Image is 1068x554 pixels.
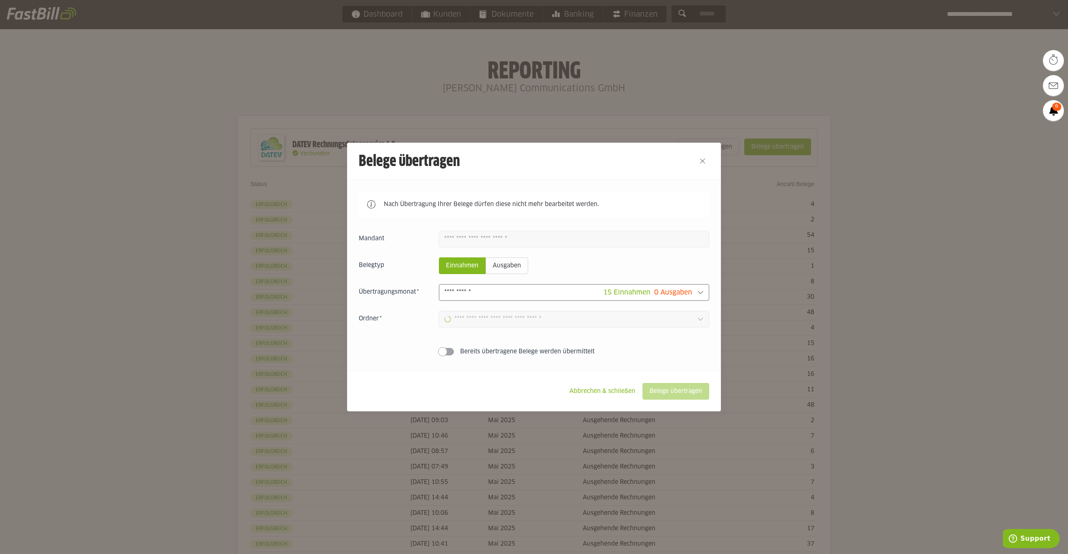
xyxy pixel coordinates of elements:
a: 6 [1043,100,1064,121]
span: 15 Einnahmen [603,289,650,296]
span: 6 [1052,103,1061,111]
sl-switch: Bereits übertragene Belege werden übermittelt [359,348,709,356]
span: 0 Ausgaben [654,289,692,296]
iframe: Öffnet ein Widget, in dem Sie weitere Informationen finden [1003,529,1060,550]
sl-radio-button: Einnahmen [439,257,486,274]
sl-button: Abbrechen & schließen [562,383,642,400]
sl-radio-button: Ausgaben [486,257,528,274]
sl-button: Belege übertragen [642,383,709,400]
